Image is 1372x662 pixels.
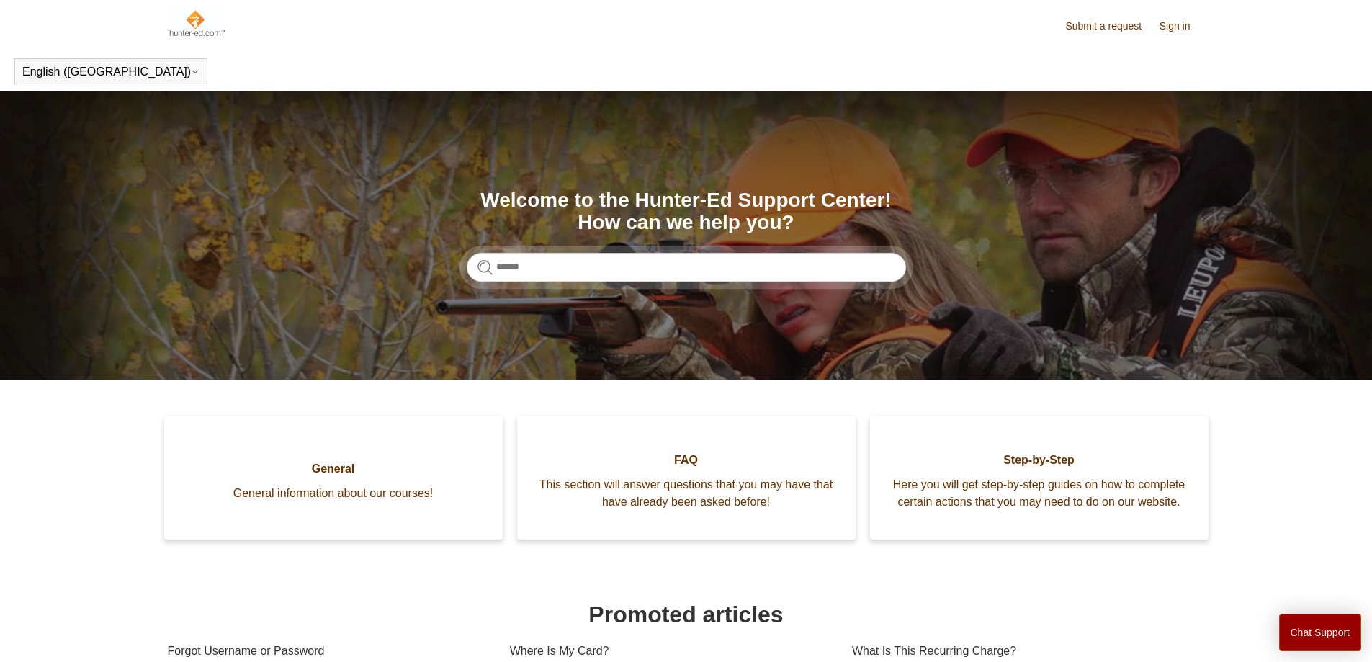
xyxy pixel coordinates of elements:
span: General [186,460,481,478]
input: Search [467,253,906,282]
h1: Welcome to the Hunter-Ed Support Center! How can we help you? [467,189,906,234]
a: Sign in [1160,19,1205,34]
button: English ([GEOGRAPHIC_DATA]) [22,66,199,79]
span: Step-by-Step [892,452,1187,469]
a: FAQ This section will answer questions that you may have that have already been asked before! [517,416,856,540]
span: Here you will get step-by-step guides on how to complete certain actions that you may need to do ... [892,476,1187,511]
a: Submit a request [1065,19,1156,34]
img: Hunter-Ed Help Center home page [168,9,226,37]
a: General General information about our courses! [164,416,503,540]
h1: Promoted articles [168,597,1205,632]
a: Step-by-Step Here you will get step-by-step guides on how to complete certain actions that you ma... [870,416,1209,540]
span: FAQ [539,452,834,469]
span: This section will answer questions that you may have that have already been asked before! [539,476,834,511]
span: General information about our courses! [186,485,481,502]
button: Chat Support [1279,614,1362,651]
